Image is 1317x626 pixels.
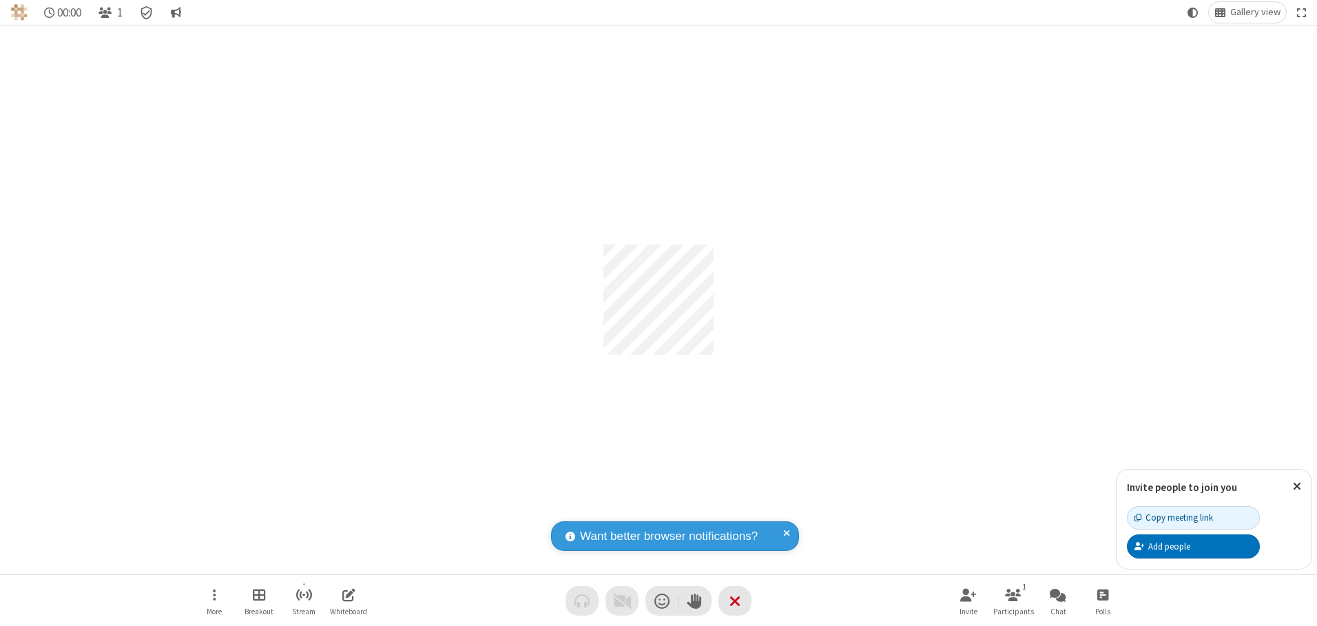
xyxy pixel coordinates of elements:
[238,581,280,620] button: Manage Breakout Rooms
[328,581,369,620] button: Open shared whiteboard
[960,607,977,616] span: Invite
[605,586,639,616] button: Video
[117,6,123,19] span: 1
[283,581,324,620] button: Start streaming
[39,2,87,23] div: Timer
[1209,2,1286,23] button: Change layout
[1019,581,1030,593] div: 1
[993,581,1034,620] button: Open participant list
[1127,506,1260,530] button: Copy meeting link
[245,607,273,616] span: Breakout
[1230,7,1280,18] span: Gallery view
[330,607,367,616] span: Whiteboard
[1283,470,1311,503] button: Close popover
[57,6,81,19] span: 00:00
[1095,607,1110,616] span: Polls
[207,607,222,616] span: More
[165,2,187,23] button: Conversation
[1127,534,1260,558] button: Add people
[1292,2,1312,23] button: Fullscreen
[993,607,1034,616] span: Participants
[1037,581,1079,620] button: Open chat
[1134,511,1213,524] div: Copy meeting link
[92,2,128,23] button: Open participant list
[645,586,678,616] button: Send a reaction
[1050,607,1066,616] span: Chat
[292,607,315,616] span: Stream
[11,4,28,21] img: QA Selenium DO NOT DELETE OR CHANGE
[1127,481,1237,494] label: Invite people to join you
[948,581,989,620] button: Invite participants (Alt+I)
[718,586,751,616] button: End or leave meeting
[194,581,235,620] button: Open menu
[678,586,712,616] button: Raise hand
[1182,2,1204,23] button: Using system theme
[134,2,160,23] div: Meeting details Encryption enabled
[566,586,599,616] button: Audio problem - check your Internet connection or call by phone
[1082,581,1123,620] button: Open poll
[580,528,758,545] span: Want better browser notifications?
